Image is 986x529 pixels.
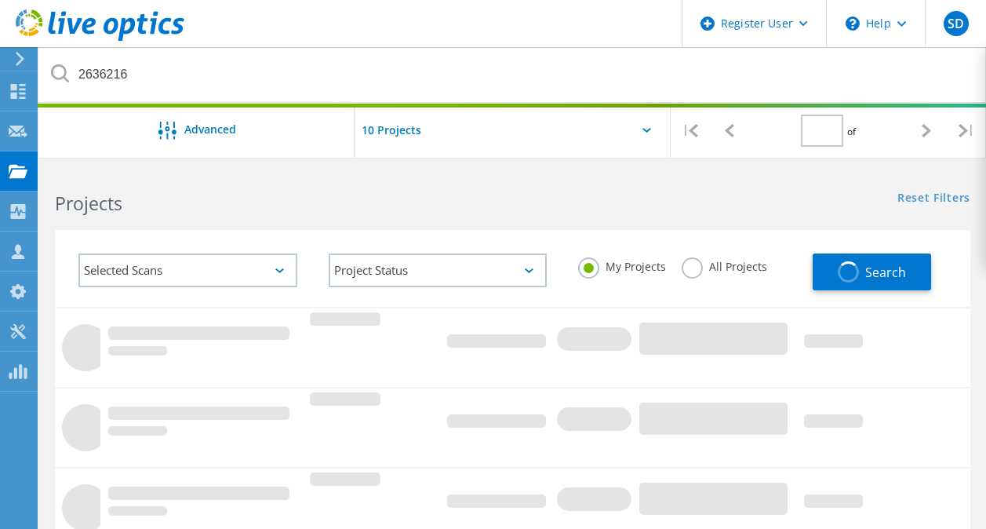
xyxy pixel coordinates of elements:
[897,192,970,206] a: Reset Filters
[846,16,860,31] svg: \n
[578,257,666,272] label: My Projects
[16,33,184,44] a: Live Optics Dashboard
[813,254,931,290] button: Search
[329,254,548,287] div: Project Status
[682,257,767,272] label: All Projects
[671,103,710,159] div: |
[78,254,297,287] div: Selected Scans
[847,125,856,138] span: of
[948,17,964,30] span: SD
[184,124,236,135] span: Advanced
[947,103,986,159] div: |
[865,264,906,281] span: Search
[55,191,122,216] b: Projects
